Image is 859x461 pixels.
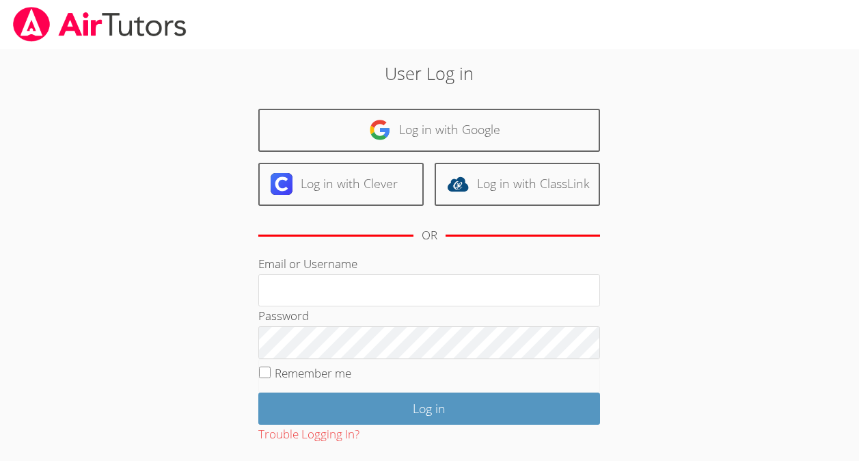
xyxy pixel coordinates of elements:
a: Log in with ClassLink [435,163,600,206]
button: Trouble Logging In? [258,425,359,445]
img: airtutors_banner-c4298cdbf04f3fff15de1276eac7730deb9818008684d7c2e4769d2f7ddbe033.png [12,7,188,42]
img: clever-logo-6eab21bc6e7a338710f1a6ff85c0baf02591cd810cc4098c63d3a4b26e2feb20.svg [271,173,292,195]
img: classlink-logo-d6bb404cc1216ec64c9a2012d9dc4662098be43eaf13dc465df04b49fa7ab582.svg [447,173,469,195]
a: Log in with Google [258,109,600,152]
a: Log in with Clever [258,163,424,206]
div: OR [422,226,437,246]
h2: User Log in [197,60,662,86]
label: Remember me [275,365,351,381]
input: Log in [258,393,600,425]
img: google-logo-50288ca7cdecda66e5e0955fdab243c47b7ad437acaf1139b6f446037453330a.svg [369,119,391,141]
label: Password [258,308,309,324]
label: Email or Username [258,256,357,272]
